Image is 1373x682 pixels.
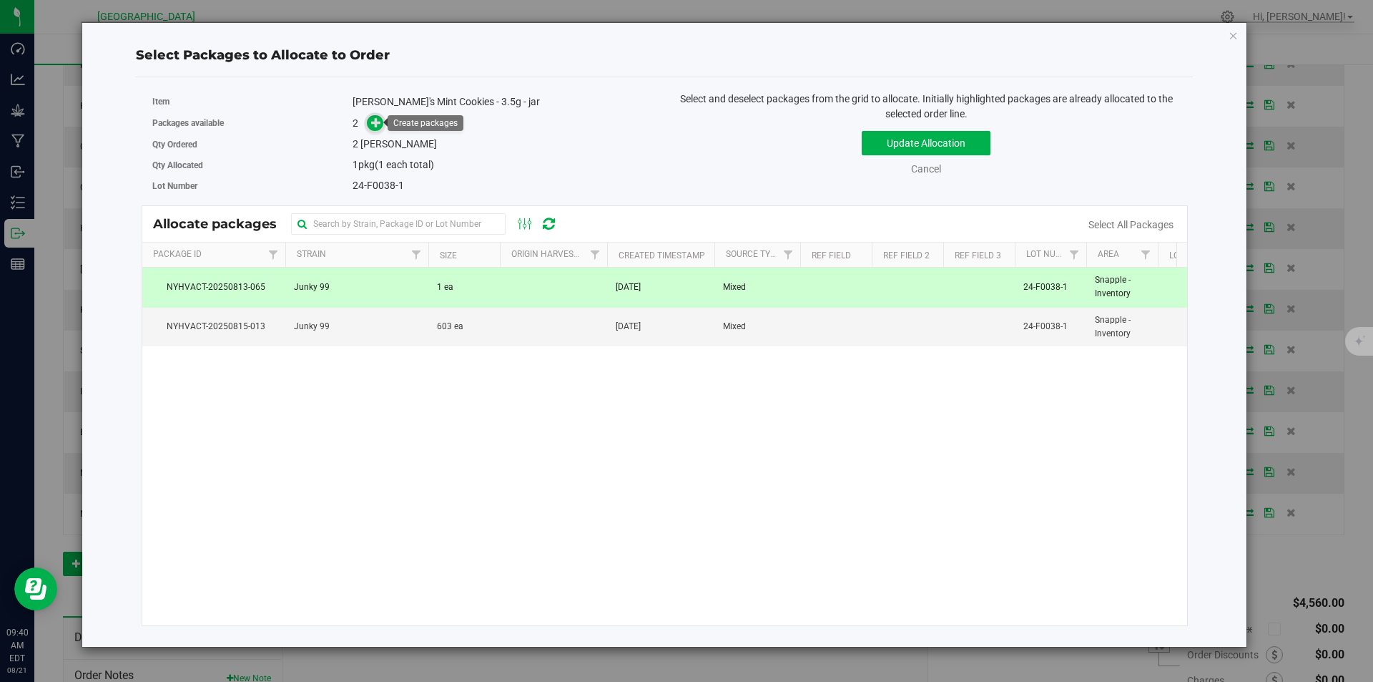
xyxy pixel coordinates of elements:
[353,180,404,191] span: 24-F0038-1
[883,250,930,260] a: Ref Field 2
[437,320,463,333] span: 603 ea
[1169,250,1209,260] a: Location
[726,249,781,259] a: Source Type
[375,159,434,170] span: (1 each total)
[1023,281,1068,294] span: 24-F0038-1
[440,250,457,260] a: Size
[360,138,437,150] span: [PERSON_NAME]
[680,93,1173,120] span: Select and deselect packages from the grid to allocate. Initially highlighted packages are alread...
[294,320,330,333] span: Junky 99
[616,281,641,294] span: [DATE]
[1095,313,1149,341] span: Snapple - Inventory
[353,159,358,170] span: 1
[1088,219,1173,230] a: Select All Packages
[291,213,506,235] input: Search by Strain, Package ID or Lot Number
[294,281,330,294] span: Junky 99
[14,567,57,610] iframe: Resource center
[616,320,641,333] span: [DATE]
[1023,320,1068,333] span: 24-F0038-1
[776,243,799,267] a: Filter
[723,320,746,333] span: Mixed
[404,243,428,267] a: Filter
[353,94,654,109] div: [PERSON_NAME]'s Mint Cookies - 3.5g - jar
[393,118,458,128] div: Create packages
[261,243,285,267] a: Filter
[911,163,941,175] a: Cancel
[1095,273,1149,301] span: Snapple - Inventory
[136,46,1193,65] div: Select Packages to Allocate to Order
[152,95,353,108] label: Item
[812,250,851,260] a: Ref Field
[723,281,746,294] span: Mixed
[437,281,453,294] span: 1 ea
[152,138,353,151] label: Qty Ordered
[152,117,353,130] label: Packages available
[862,131,990,155] button: Update Allocation
[619,250,705,260] a: Created Timestamp
[151,281,277,294] span: NYHVACT-20250813-065
[152,180,353,193] label: Lot Number
[151,320,277,333] span: NYHVACT-20250815-013
[152,159,353,172] label: Qty Allocated
[353,159,434,170] span: pkg
[1098,249,1119,259] a: Area
[583,243,606,267] a: Filter
[297,249,326,259] a: Strain
[353,138,358,150] span: 2
[1026,249,1078,259] a: Lot Number
[1062,243,1086,267] a: Filter
[153,216,291,232] span: Allocate packages
[511,249,584,259] a: Origin Harvests
[353,117,358,129] span: 2
[153,249,202,259] a: Package Id
[955,250,1001,260] a: Ref Field 3
[1133,243,1157,267] a: Filter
